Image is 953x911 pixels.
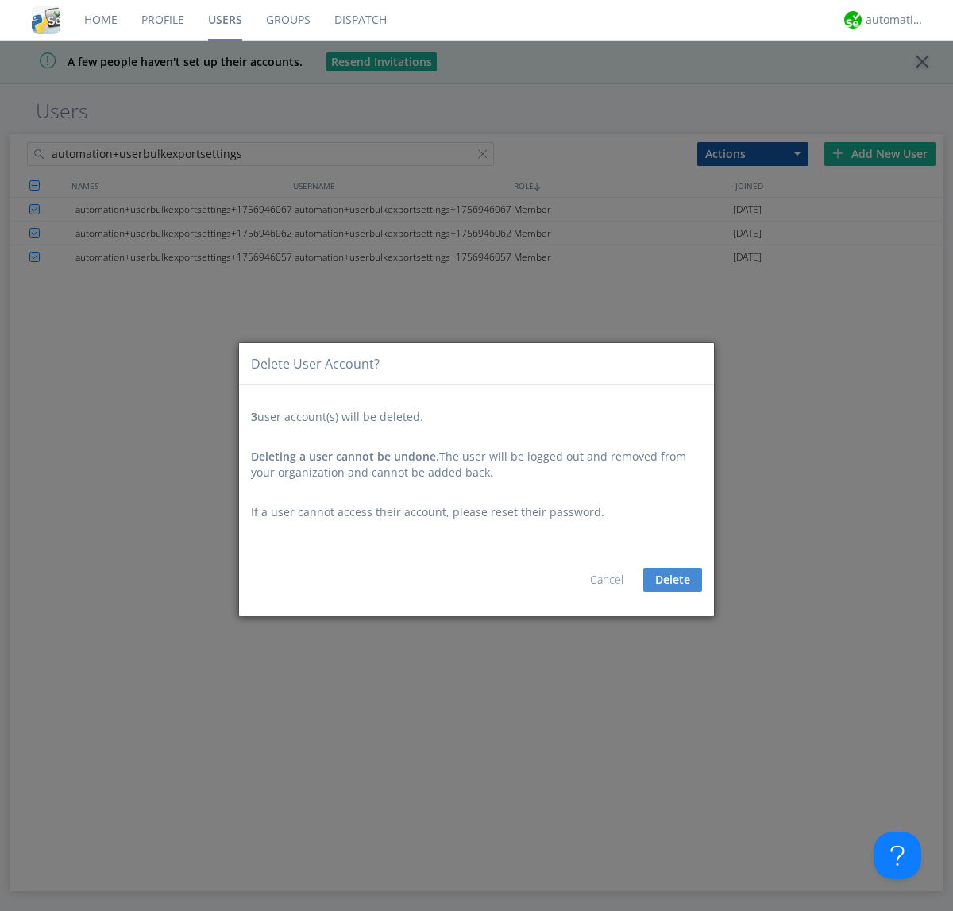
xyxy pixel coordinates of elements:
img: cddb5a64eb264b2086981ab96f4c1ba7 [32,6,60,34]
span: user account(s) will be deleted. [251,409,423,424]
span: Deleting a user cannot be undone. [251,449,439,464]
button: Delete [643,568,702,592]
div: Delete User Account? [251,355,380,373]
div: The user will be logged out and removed from your organization and cannot be added back. [251,449,702,481]
a: Cancel [590,572,623,587]
div: automation+atlas [866,12,925,28]
span: If a user cannot access their account, please reset their password. [251,504,604,519]
img: d2d01cd9b4174d08988066c6d424eccd [844,11,862,29]
span: 3 [251,409,257,424]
